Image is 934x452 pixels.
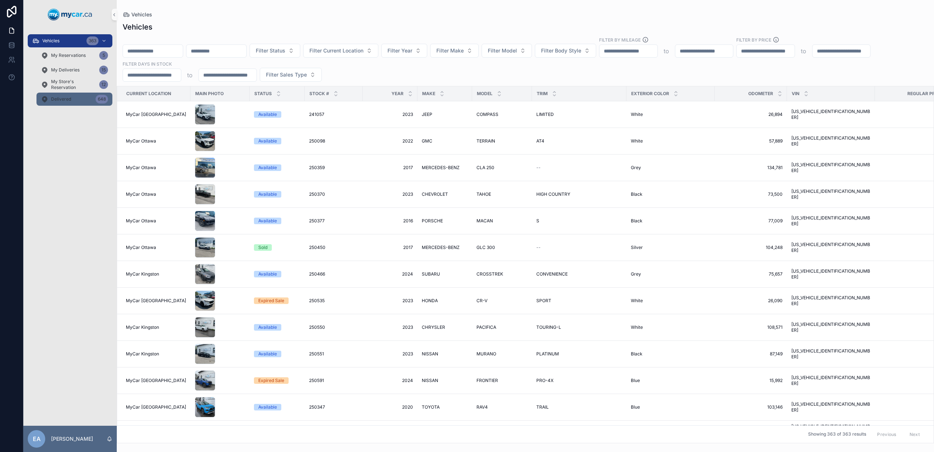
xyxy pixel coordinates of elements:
span: [US_VEHICLE_IDENTIFICATION_NUMBER] [791,375,871,386]
span: 15,992 [719,378,783,383]
span: Grey [631,165,641,171]
span: 250377 [309,218,325,224]
span: MyCar Ottawa [126,165,156,171]
a: White [631,138,710,144]
a: 2016 [367,218,413,224]
span: 103,146 [719,404,783,410]
a: White [631,298,710,304]
span: 2023 [367,112,413,117]
span: GMC [422,138,432,144]
a: CHRYSLER [422,324,468,330]
span: 2024 [367,271,413,277]
a: FRONTIER [476,378,528,383]
span: PRO-4X [536,378,553,383]
div: Available [258,164,277,171]
a: CONVENIENCE [536,271,622,277]
span: FRONTIER [476,378,498,383]
a: 87,149 [719,351,783,357]
span: 241057 [309,112,324,117]
span: 2017 [367,245,413,250]
span: 250466 [309,271,325,277]
a: MERCEDES-BENZ [422,165,468,171]
span: 73,500 [719,191,783,197]
a: MyCar Kingston [126,351,186,357]
span: SUBARU [422,271,440,277]
span: Filter Sales Type [266,71,307,78]
a: [US_VEHICLE_IDENTIFICATION_NUMBER] [791,162,871,174]
a: MyCar [GEOGRAPHIC_DATA] [126,298,186,304]
a: [US_VEHICLE_IDENTIFICATION_NUMBER] [791,295,871,307]
label: Filter By Mileage [599,36,641,43]
a: 241057 [309,112,358,117]
a: 2023 [367,324,413,330]
a: 250370 [309,191,358,197]
span: 250370 [309,191,325,197]
span: 250450 [309,245,325,250]
span: Filter Status [256,47,285,54]
a: [US_VEHICLE_IDENTIFICATION_NUMBER] [791,401,871,413]
span: MyCar Kingston [126,324,159,330]
a: 104,248 [719,245,783,250]
span: TAHOE [476,191,491,197]
span: MyCar Ottawa [126,218,156,224]
a: -- [536,245,622,250]
span: My Store's Reservation [51,79,96,90]
span: 250359 [309,165,325,171]
a: [US_VEHICLE_IDENTIFICATION_NUMBER] [791,109,871,120]
a: 2017 [367,165,413,171]
div: Available [258,218,277,224]
a: CHEVROLET [422,191,468,197]
a: 26,090 [719,298,783,304]
div: Available [258,191,277,198]
a: RAV4 [476,404,528,410]
a: [US_VEHICLE_IDENTIFICATION_NUMBER] [791,348,871,360]
a: AT4 [536,138,622,144]
span: Vehicles [42,38,59,44]
a: MyCar [GEOGRAPHIC_DATA] [126,112,186,117]
a: Black [631,351,710,357]
a: HONDA [422,298,468,304]
span: S [536,218,539,224]
span: 75,657 [719,271,783,277]
a: Black [631,218,710,224]
button: Select Button [535,44,596,58]
a: MyCar [GEOGRAPHIC_DATA] [126,404,186,410]
a: [US_VEHICLE_IDENTIFICATION_NUMBER] [791,242,871,253]
span: [US_VEHICLE_IDENTIFICATION_NUMBER] [791,268,871,280]
a: 250535 [309,298,358,304]
span: HONDA [422,298,438,304]
a: Sold [254,244,300,251]
span: MERCEDES-BENZ [422,245,460,250]
button: Select Button [260,68,322,82]
span: Filter Make [436,47,464,54]
span: CROSSTREK [476,271,503,277]
a: SUBARU [422,271,468,277]
a: 2023 [367,351,413,357]
span: TERRAIN [476,138,495,144]
span: MURANO [476,351,496,357]
a: 77,009 [719,218,783,224]
span: MyCar Ottawa [126,245,156,250]
a: PRO-4X [536,378,622,383]
a: CLA 250 [476,165,528,171]
a: 250098 [309,138,358,144]
a: White [631,324,710,330]
a: 250377 [309,218,358,224]
span: Silver [631,245,643,250]
span: 108,571 [719,324,783,330]
span: Black [631,191,642,197]
a: 134,781 [719,165,783,171]
a: White [631,112,710,117]
a: 2023 [367,191,413,197]
a: [US_VEHICLE_IDENTIFICATION_NUMBER] [791,188,871,200]
div: 363 [86,36,99,45]
a: 2022 [367,138,413,144]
